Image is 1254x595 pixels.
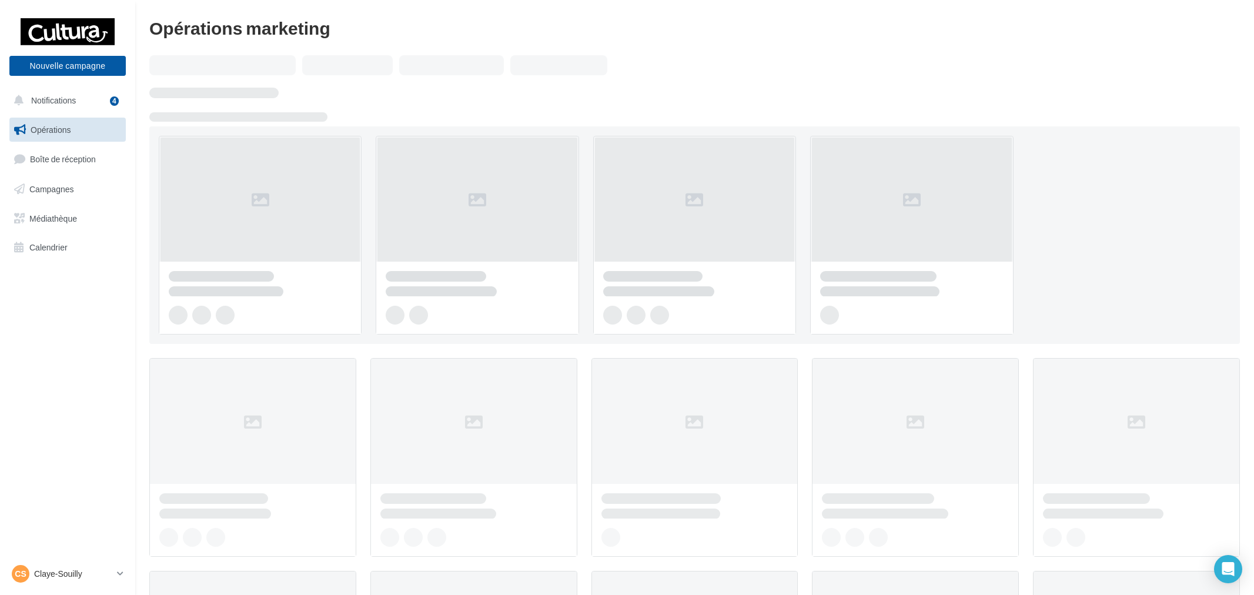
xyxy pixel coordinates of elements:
[30,154,96,164] span: Boîte de réception
[149,19,1240,36] div: Opérations marketing
[31,95,76,105] span: Notifications
[7,206,128,231] a: Médiathèque
[34,568,112,580] p: Claye-Souilly
[9,563,126,585] a: CS Claye-Souilly
[1214,555,1242,583] div: Open Intercom Messenger
[31,125,71,135] span: Opérations
[110,96,119,106] div: 4
[7,177,128,202] a: Campagnes
[7,88,123,113] button: Notifications 4
[29,184,74,194] span: Campagnes
[7,118,128,142] a: Opérations
[7,235,128,260] a: Calendrier
[29,242,68,252] span: Calendrier
[15,568,26,580] span: CS
[7,146,128,172] a: Boîte de réception
[29,213,77,223] span: Médiathèque
[9,56,126,76] button: Nouvelle campagne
